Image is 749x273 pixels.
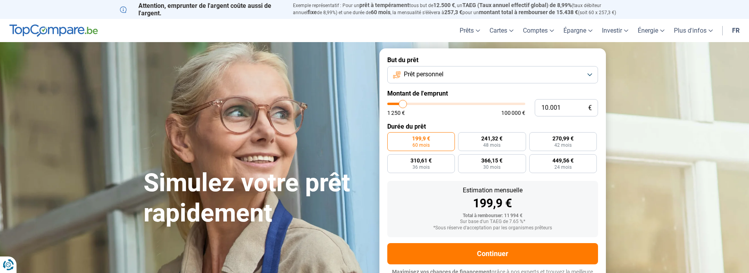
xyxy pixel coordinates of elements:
[669,19,718,42] a: Plus d'infos
[554,143,572,148] span: 42 mois
[455,19,485,42] a: Prêts
[462,2,572,8] span: TAEG (Taux annuel effectif global) de 8,99%
[371,9,390,15] span: 60 mois
[387,56,598,64] label: But du prêt
[387,66,598,83] button: Prêt personnel
[518,19,559,42] a: Comptes
[387,243,598,264] button: Continuer
[444,9,462,15] span: 257,3 €
[144,168,370,229] h1: Simulez votre prêt rapidement
[9,24,98,37] img: TopCompare
[554,165,572,170] span: 24 mois
[633,19,669,42] a: Énergie
[485,19,518,42] a: Cartes
[483,165,501,170] span: 30 mois
[394,219,592,225] div: Sur base d'un TAEG de 7.65 %*
[552,158,574,163] span: 449,56 €
[307,9,317,15] span: fixe
[387,90,598,97] label: Montant de l'emprunt
[481,158,502,163] span: 366,15 €
[552,136,574,141] span: 270,99 €
[412,136,430,141] span: 199,9 €
[120,2,283,17] p: Attention, emprunter de l'argent coûte aussi de l'argent.
[597,19,633,42] a: Investir
[387,110,405,116] span: 1 250 €
[412,165,430,170] span: 36 mois
[479,9,578,15] span: montant total à rembourser de 15.438 €
[387,123,598,130] label: Durée du prêt
[727,19,744,42] a: fr
[293,2,629,16] p: Exemple représentatif : Pour un tous but de , un (taux débiteur annuel de 8,99%) et une durée de ...
[501,110,525,116] span: 100 000 €
[394,187,592,194] div: Estimation mensuelle
[412,143,430,148] span: 60 mois
[559,19,597,42] a: Épargne
[359,2,409,8] span: prêt à tempérament
[394,197,592,209] div: 199,9 €
[481,136,502,141] span: 241,32 €
[394,213,592,219] div: Total à rembourser: 11 994 €
[410,158,432,163] span: 310,61 €
[433,2,455,8] span: 12.500 €
[588,105,592,111] span: €
[404,70,444,79] span: Prêt personnel
[394,225,592,231] div: *Sous réserve d'acceptation par les organismes prêteurs
[483,143,501,148] span: 48 mois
